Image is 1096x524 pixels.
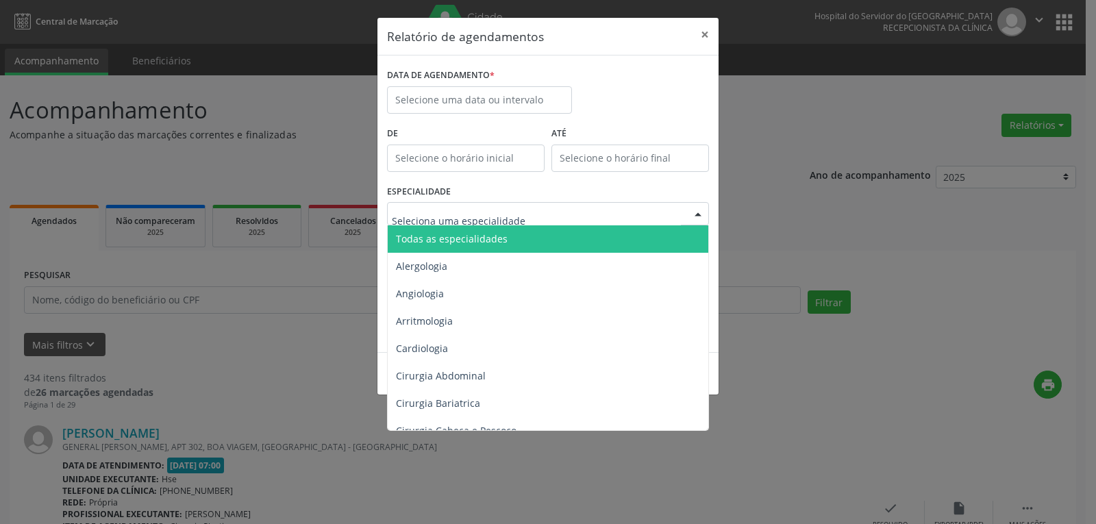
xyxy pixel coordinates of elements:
input: Selecione o horário final [551,145,709,172]
button: Close [691,18,719,51]
span: Cardiologia [396,342,448,355]
input: Selecione o horário inicial [387,145,545,172]
input: Seleciona uma especialidade [392,207,681,234]
span: Angiologia [396,287,444,300]
label: DATA DE AGENDAMENTO [387,65,495,86]
label: ATÉ [551,123,709,145]
h5: Relatório de agendamentos [387,27,544,45]
span: Cirurgia Abdominal [396,369,486,382]
span: Cirurgia Bariatrica [396,397,480,410]
span: Alergologia [396,260,447,273]
span: Arritmologia [396,314,453,327]
span: Todas as especialidades [396,232,508,245]
label: De [387,123,545,145]
span: Cirurgia Cabeça e Pescoço [396,424,516,437]
label: ESPECIALIDADE [387,182,451,203]
input: Selecione uma data ou intervalo [387,86,572,114]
